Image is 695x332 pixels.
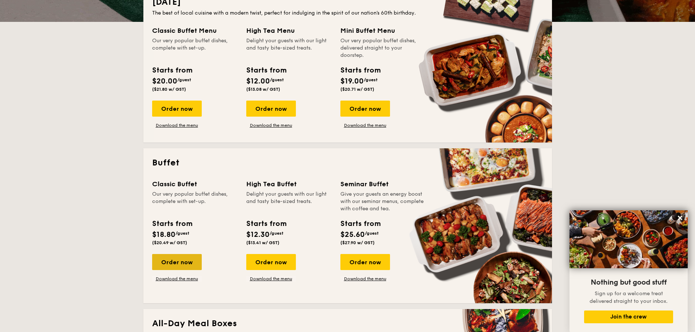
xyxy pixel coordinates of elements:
span: /guest [175,231,189,236]
div: Seminar Buffet [340,179,426,189]
span: ($13.08 w/ GST) [246,87,280,92]
div: Order now [340,101,390,117]
span: Sign up for a welcome treat delivered straight to your inbox. [590,290,668,304]
div: Classic Buffet Menu [152,26,238,36]
span: $18.80 [152,230,175,239]
div: High Tea Buffet [246,179,332,189]
span: ($13.41 w/ GST) [246,240,279,245]
span: $12.30 [246,230,270,239]
span: /guest [177,77,191,82]
a: Download the menu [340,276,390,282]
div: Starts from [340,218,380,229]
div: Delight your guests with our light and tasty bite-sized treats. [246,191,332,212]
div: Classic Buffet [152,179,238,189]
div: Our very popular buffet dishes, delivered straight to your doorstep. [340,37,426,59]
a: Download the menu [152,122,202,128]
span: $20.00 [152,77,177,86]
button: Close [674,212,686,224]
span: ($20.49 w/ GST) [152,240,187,245]
div: Order now [340,254,390,270]
img: DSC07876-Edit02-Large.jpeg [569,210,688,268]
div: Starts from [152,65,192,76]
div: Starts from [246,218,286,229]
div: Starts from [152,218,192,229]
div: Order now [152,254,202,270]
a: Download the menu [246,276,296,282]
div: Starts from [246,65,286,76]
span: ($20.71 w/ GST) [340,87,374,92]
div: Mini Buffet Menu [340,26,426,36]
div: High Tea Menu [246,26,332,36]
div: Give your guests an energy boost with our seminar menus, complete with coffee and tea. [340,191,426,212]
div: Order now [246,101,296,117]
span: ($27.90 w/ GST) [340,240,375,245]
button: Join the crew [584,310,673,323]
span: /guest [270,231,283,236]
div: The best of local cuisine with a modern twist, perfect for indulging in the spirit of our nation’... [152,9,543,17]
h2: All-Day Meal Boxes [152,318,543,329]
a: Download the menu [340,122,390,128]
div: Our very popular buffet dishes, complete with set-up. [152,37,238,59]
span: /guest [364,77,378,82]
div: Starts from [340,65,380,76]
h2: Buffet [152,157,543,169]
span: Nothing but good stuff [591,278,667,287]
span: ($21.80 w/ GST) [152,87,186,92]
a: Download the menu [152,276,202,282]
div: Our very popular buffet dishes, complete with set-up. [152,191,238,212]
span: $25.60 [340,230,365,239]
span: /guest [270,77,284,82]
a: Download the menu [246,122,296,128]
div: Delight your guests with our light and tasty bite-sized treats. [246,37,332,59]
span: $12.00 [246,77,270,86]
div: Order now [246,254,296,270]
span: $19.00 [340,77,364,86]
span: /guest [365,231,379,236]
div: Order now [152,101,202,117]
